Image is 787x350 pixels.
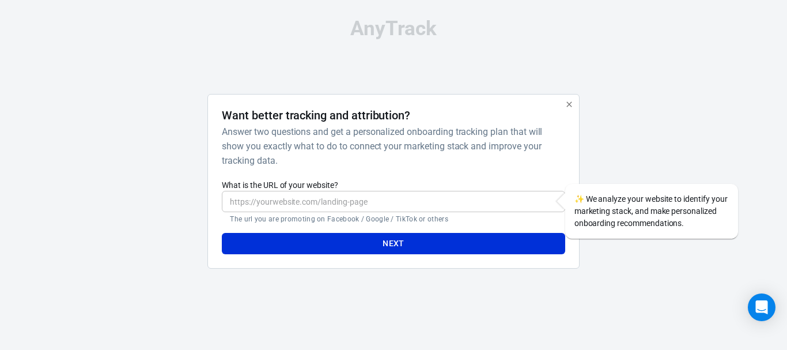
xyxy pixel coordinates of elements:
label: What is the URL of your website? [222,179,565,191]
div: Open Intercom Messenger [748,293,775,321]
div: We analyze your website to identify your marketing stack, and make personalized onboarding recomm... [565,184,738,239]
h6: Answer two questions and get a personalized onboarding tracking plan that will show you exactly w... [222,125,560,168]
span: sparkles [574,194,584,204]
h4: Want better tracking and attribution? [222,108,410,122]
button: Next [222,233,565,254]
input: https://yourwebsite.com/landing-page [222,191,565,212]
div: AnyTrack [105,18,682,39]
p: The url you are promoting on Facebook / Google / TikTok or others [230,214,557,224]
